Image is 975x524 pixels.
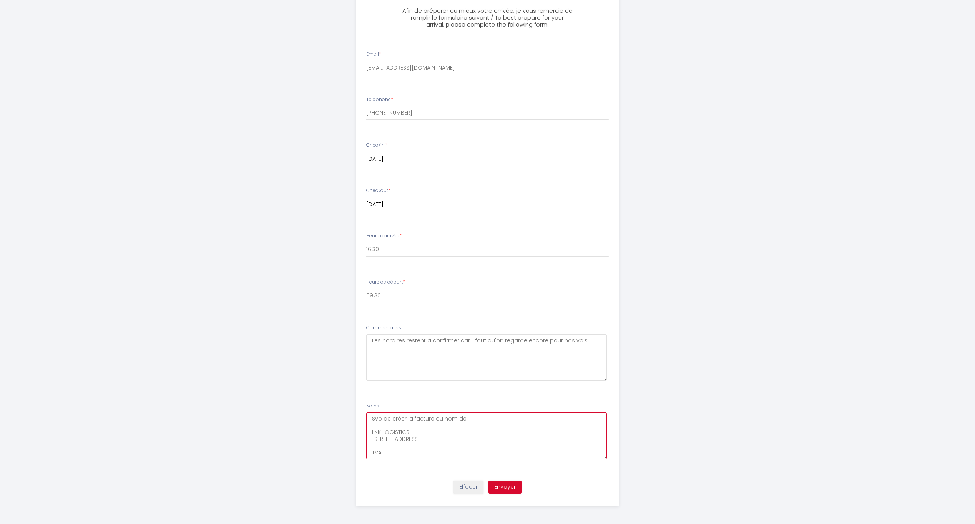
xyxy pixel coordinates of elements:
label: Notes [366,402,379,410]
label: Téléphone [366,96,393,103]
button: Effacer [453,481,483,494]
label: Heure d'arrivée [366,232,402,240]
h3: Afin de préparer au mieux votre arrivée, je vous remercie de remplir le formulaire suivant / To b... [402,7,573,28]
label: Heure de départ [366,279,405,286]
label: Checkin [366,142,387,149]
button: Envoyer [488,481,522,494]
label: Commentaires [366,324,401,332]
label: Email [366,51,381,58]
label: Checkout [366,187,390,194]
